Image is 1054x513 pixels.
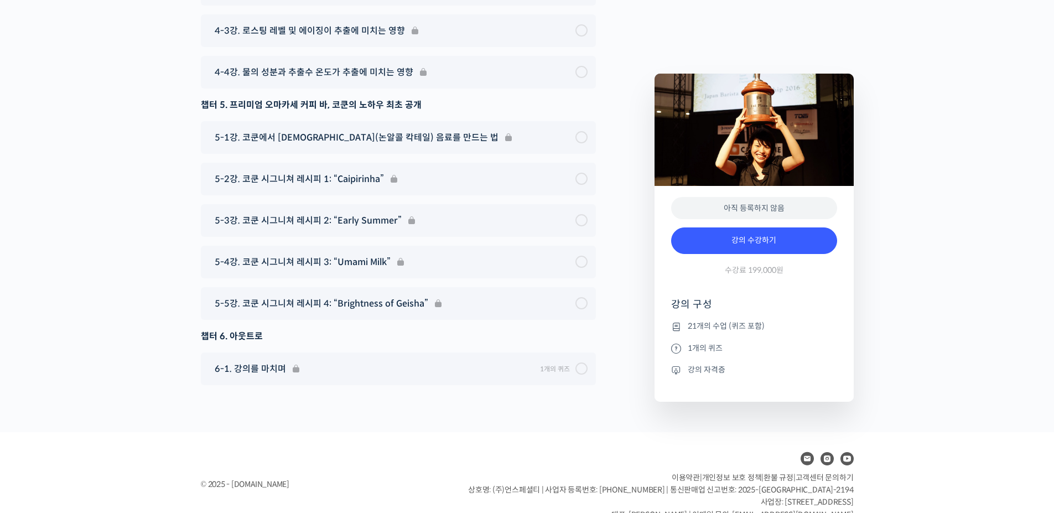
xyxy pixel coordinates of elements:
a: 이용약관 [672,473,700,483]
span: 홈 [35,367,41,376]
div: 아직 등록하지 않음 [671,197,837,220]
li: 21개의 수업 (퀴즈 포함) [671,320,837,333]
span: 고객센터 문의하기 [796,473,854,483]
a: 환불 규정 [764,473,793,483]
span: 설정 [171,367,184,376]
div: 챕터 5. 프리미엄 오마카세 커피 바, 코쿤의 노하우 최초 공개 [201,97,596,112]
li: 강의 자격증 [671,363,837,376]
a: 설정 [143,351,212,379]
a: 홈 [3,351,73,379]
span: 수강료 199,000원 [725,265,783,276]
div: © 2025 - [DOMAIN_NAME] [201,477,441,492]
h4: 강의 구성 [671,298,837,320]
a: 강의 수강하기 [671,227,837,254]
li: 1개의 퀴즈 [671,341,837,355]
span: 대화 [101,368,115,377]
a: 대화 [73,351,143,379]
div: 챕터 6. 아웃트로 [201,329,596,344]
a: 개인정보 보호 정책 [702,473,762,483]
